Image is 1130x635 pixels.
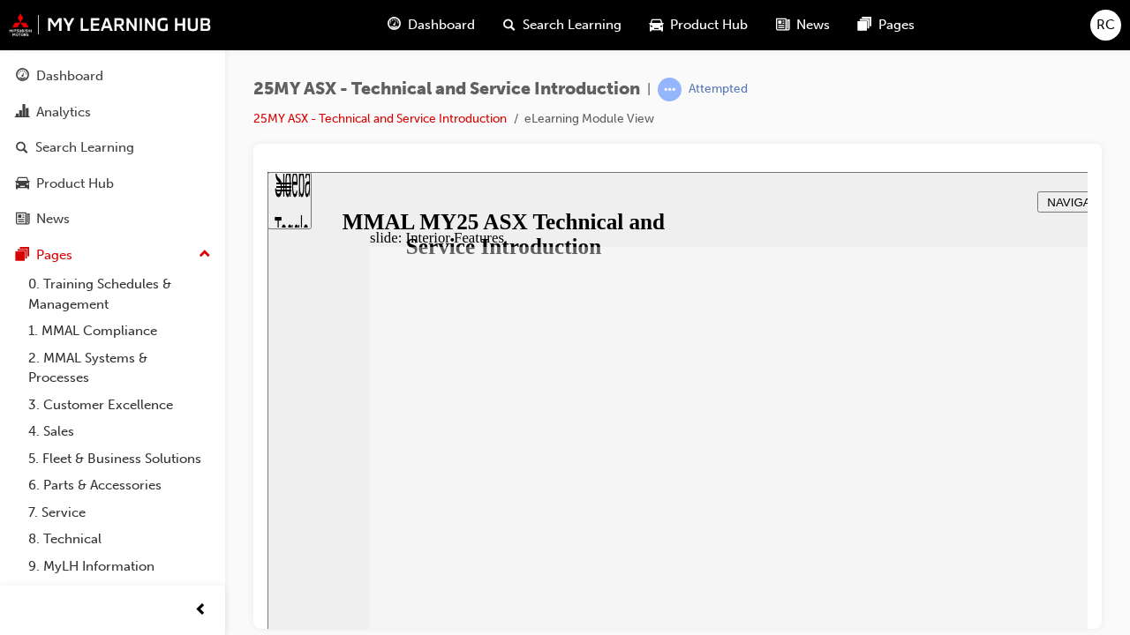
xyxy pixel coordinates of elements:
span: guage-icon [388,14,401,36]
button: DashboardAnalyticsSearch LearningProduct HubNews [7,56,218,239]
button: RC [1090,10,1121,41]
a: 2. MMAL Systems & Processes [21,345,218,392]
span: News [796,15,830,35]
a: Search Learning [7,131,218,164]
span: chart-icon [16,105,29,121]
span: Search Learning [523,15,621,35]
span: prev-icon [194,600,207,622]
img: mmal [9,13,212,36]
span: up-icon [199,243,211,266]
a: car-iconProduct Hub [636,7,762,43]
a: News [7,203,218,235]
a: 0. Training Schedules & Management [21,271,218,317]
span: car-icon [16,176,29,192]
a: 8. Technical [21,526,218,553]
span: guage-icon [16,69,29,85]
a: Analytics [7,96,218,129]
span: pages-icon [16,248,29,264]
a: news-iconNews [762,7,844,43]
a: All Pages [21,579,218,607]
span: | [647,79,651,100]
span: RC [1096,15,1115,35]
div: News [36,209,70,229]
span: Pages [878,15,915,35]
div: Search Learning [35,138,134,158]
span: Dashboard [408,15,475,35]
a: 5. Fleet & Business Solutions [21,445,218,473]
div: Dashboard [36,66,103,86]
span: car-icon [650,14,663,36]
span: news-icon [776,14,789,36]
a: search-iconSearch Learning [489,7,636,43]
a: 25MY ASX - Technical and Service Introduction [253,111,507,126]
a: pages-iconPages [844,7,929,43]
span: NAVIGATION TIPS [780,24,879,37]
div: Attempted [689,81,748,98]
a: 7. Service [21,499,218,527]
a: Dashboard [7,60,218,93]
a: 1. MMAL Compliance [21,317,218,345]
li: eLearning Module View [524,109,654,130]
span: Product Hub [670,15,748,35]
a: 3. Customer Excellence [21,392,218,419]
a: Product Hub [7,168,218,200]
a: 9. MyLH Information [21,553,218,580]
button: Pages [7,239,218,272]
span: search-icon [503,14,516,36]
div: Product Hub [36,174,114,194]
span: learningRecordVerb_ATTEMPT-icon [658,78,682,101]
span: search-icon [16,140,28,156]
div: Analytics [36,102,91,123]
div: Pages [36,245,72,265]
a: 4. Sales [21,418,218,445]
span: 25MY ASX - Technical and Service Introduction [253,79,640,100]
span: pages-icon [858,14,871,36]
button: NAVIGATION TIPS [770,19,890,41]
a: 6. Parts & Accessories [21,472,218,499]
span: news-icon [16,212,29,228]
a: guage-iconDashboard [373,7,489,43]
